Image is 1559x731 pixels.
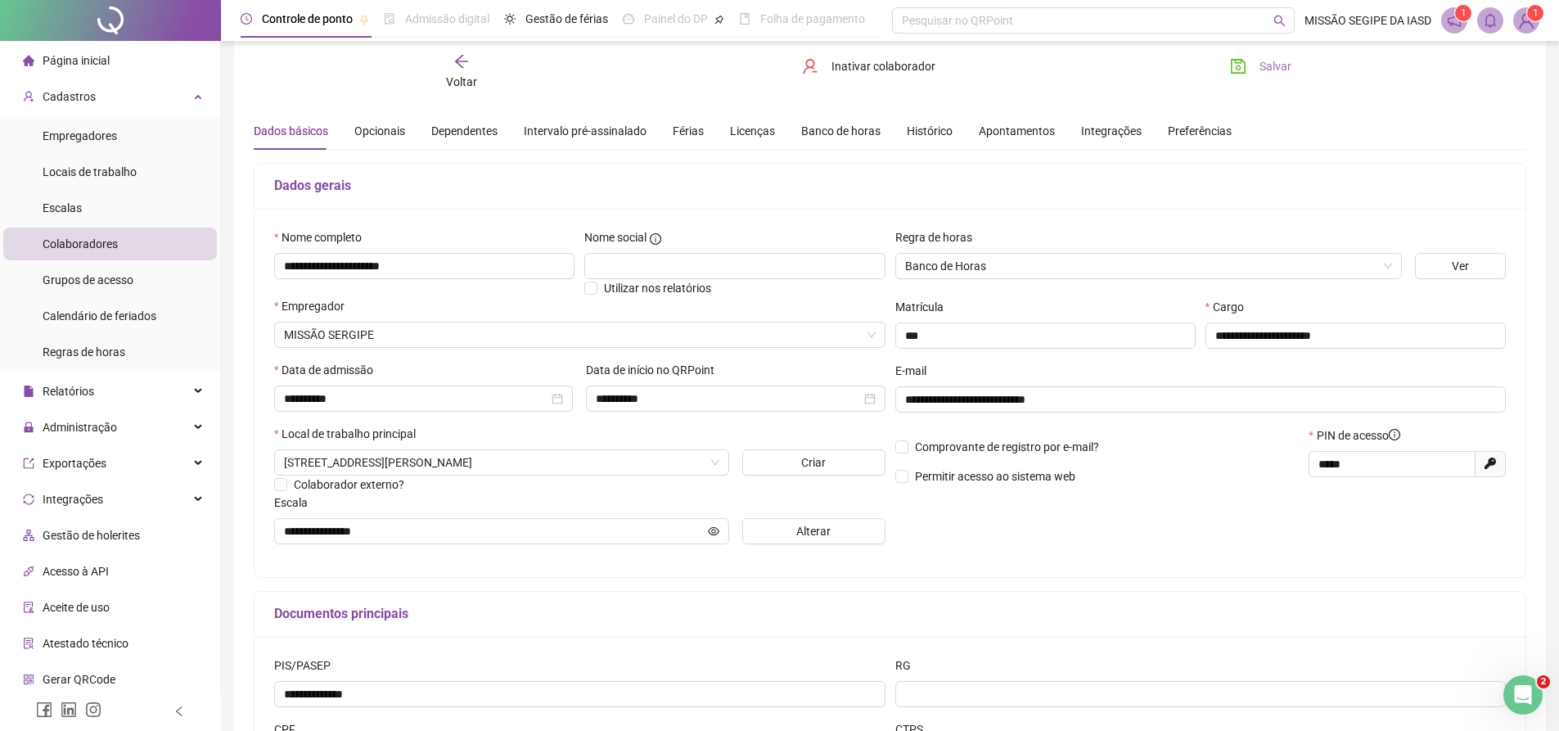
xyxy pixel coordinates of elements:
[23,674,34,685] span: qrcode
[262,12,353,25] span: Controle de ponto
[173,706,185,717] span: left
[1317,426,1400,444] span: PIN de acesso
[274,657,341,675] label: PIS/PASEP
[43,237,118,250] span: Colaboradores
[23,638,34,649] span: solution
[274,176,1506,196] h5: Dados gerais
[274,494,318,512] label: Escala
[742,518,885,544] button: Alterar
[43,601,110,614] span: Aceite de uso
[23,422,34,433] span: lock
[584,228,647,246] span: Nome social
[739,13,750,25] span: book
[43,565,109,578] span: Acesso à API
[453,53,470,70] span: arrow-left
[274,604,1506,624] h5: Documentos principais
[43,345,125,359] span: Regras de horas
[43,165,137,178] span: Locais de trabalho
[23,530,34,541] span: apartment
[85,702,101,718] span: instagram
[1273,15,1286,27] span: search
[43,457,106,470] span: Exportações
[714,15,724,25] span: pushpin
[43,309,156,323] span: Calendário de feriados
[274,361,384,379] label: Data de admissão
[23,602,34,613] span: audit
[708,526,719,537] span: eye
[525,12,608,25] span: Gestão de férias
[274,228,372,246] label: Nome completo
[43,90,96,103] span: Cadastros
[796,522,831,540] span: Alterar
[1081,122,1142,140] div: Integrações
[790,53,948,79] button: Inativar colaborador
[23,458,34,469] span: export
[915,440,1099,453] span: Comprovante de registro por e-mail?
[1218,53,1304,79] button: Salvar
[1527,5,1543,21] sup: Atualize o seu contato no menu Meus Dados
[1168,122,1232,140] div: Preferências
[1415,253,1506,279] button: Ver
[43,637,128,650] span: Atestado técnico
[43,421,117,434] span: Administração
[384,13,395,25] span: file-done
[831,57,935,75] span: Inativar colaborador
[895,298,954,316] label: Matrícula
[354,122,405,140] div: Opcionais
[294,478,404,491] span: Colaborador externo?
[623,13,634,25] span: dashboard
[1461,7,1467,19] span: 1
[284,323,876,347] span: UNIÃO LESTE BRASILEIRA DA IASD
[43,493,103,506] span: Integrações
[405,12,489,25] span: Admissão digital
[644,12,708,25] span: Painel do DP
[43,385,94,398] span: Relatórios
[23,494,34,505] span: sync
[431,122,498,140] div: Dependentes
[43,273,133,287] span: Grupos de acesso
[1205,298,1255,316] label: Cargo
[802,58,818,74] span: user-delete
[907,122,953,140] div: Histórico
[1483,13,1498,28] span: bell
[1259,57,1291,75] span: Salvar
[895,362,937,380] label: E-mail
[43,129,117,142] span: Empregadores
[1533,7,1539,19] span: 1
[1452,257,1469,275] span: Ver
[254,122,328,140] div: Dados básicos
[1503,675,1543,715] iframe: Intercom live chat
[650,233,661,245] span: info-circle
[23,566,34,577] span: api
[742,449,885,476] button: Criar
[524,122,647,140] div: Intervalo pré-assinalado
[284,450,719,475] span: AV PRESIDENTE TANCREDO NEVES 3807, BAIRRO JABOTINA
[274,297,355,315] label: Empregador
[915,470,1075,483] span: Permitir acesso ao sistema web
[36,702,52,718] span: facebook
[1455,5,1471,21] sup: 1
[1230,58,1246,74] span: save
[586,361,725,379] label: Data de início no QRPoint
[1514,8,1539,33] img: 68402
[359,15,369,25] span: pushpin
[446,75,477,88] span: Voltar
[604,282,711,295] span: Utilizar nos relatórios
[43,201,82,214] span: Escalas
[241,13,252,25] span: clock-circle
[760,12,865,25] span: Folha de pagamento
[895,657,921,675] label: RG
[1537,675,1550,688] span: 2
[504,13,516,25] span: sun
[730,122,775,140] div: Licenças
[895,228,983,246] label: Regra de horas
[43,54,110,67] span: Página inicial
[1304,11,1431,29] span: MISSÃO SEGIPE DA IASD
[43,673,115,686] span: Gerar QRCode
[61,702,77,718] span: linkedin
[905,254,1392,278] span: Banco de Horas
[274,425,426,443] label: Local de trabalho principal
[801,453,826,472] span: Criar
[43,529,140,542] span: Gestão de holerites
[673,122,704,140] div: Férias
